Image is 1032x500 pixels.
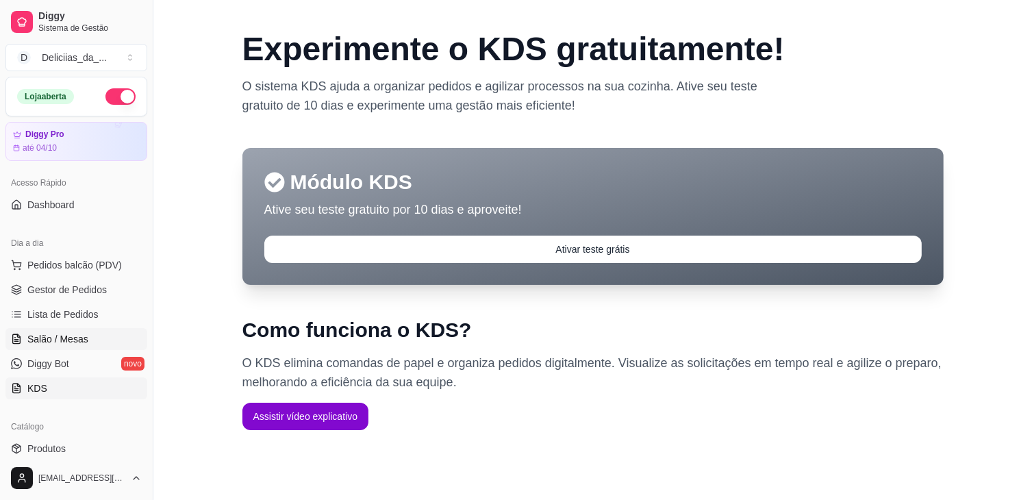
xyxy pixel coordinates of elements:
span: Diggy Bot [27,357,69,371]
a: Produtos [5,438,147,460]
div: Loja aberta [17,89,74,104]
span: D [17,51,31,64]
article: até 04/10 [23,142,57,153]
button: Pedidos balcão (PDV) [5,254,147,276]
span: KDS [27,382,47,395]
a: Salão / Mesas [5,328,147,350]
p: Módulo KDS [264,170,922,195]
span: Dashboard [27,198,75,212]
article: Diggy Pro [25,129,64,140]
button: Select a team [5,44,147,71]
button: [EMAIL_ADDRESS][DOMAIN_NAME] [5,462,147,495]
a: KDS [5,377,147,399]
a: DiggySistema de Gestão [5,5,147,38]
span: Salão / Mesas [27,332,88,346]
div: Dia a dia [5,232,147,254]
div: Acesso Rápido [5,172,147,194]
a: Assistir vídeo explicativo [242,410,369,422]
a: Diggy Proaté 04/10 [5,122,147,161]
div: Catálogo [5,416,147,438]
div: Deliciias_da_ ... [42,51,107,64]
a: Diggy Botnovo [5,353,147,375]
span: Produtos [27,442,66,455]
button: Ativar teste grátis [264,236,922,263]
p: O sistema KDS ajuda a organizar pedidos e agilizar processos na sua cozinha. Ative seu teste grat... [242,77,768,115]
span: Gestor de Pedidos [27,283,107,297]
a: Dashboard [5,194,147,216]
a: Lista de Pedidos [5,303,147,325]
span: Sistema de Gestão [38,23,142,34]
span: Diggy [38,10,142,23]
span: Pedidos balcão (PDV) [27,258,122,272]
p: Ative seu teste gratuito por 10 dias e aproveite! [264,200,922,219]
p: O KDS elimina comandas de papel e organiza pedidos digitalmente. Visualize as solicitações em tem... [242,353,944,392]
button: Assistir vídeo explicativo [242,403,369,430]
h2: Como funciona o KDS? [242,318,944,342]
span: [EMAIL_ADDRESS][DOMAIN_NAME] [38,473,125,484]
h2: Experimente o KDS gratuitamente ! [242,33,944,66]
a: Gestor de Pedidos [5,279,147,301]
button: Alterar Status [105,88,136,105]
span: Lista de Pedidos [27,308,99,321]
